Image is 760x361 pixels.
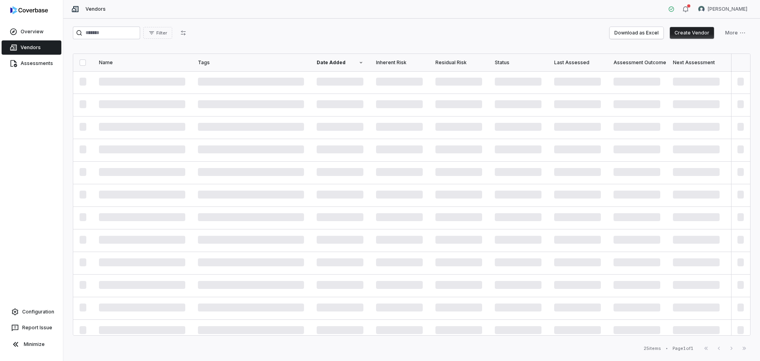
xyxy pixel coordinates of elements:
[673,346,693,351] div: Page 1 of 1
[2,40,61,55] a: Vendors
[670,27,714,39] button: Create Vendor
[156,30,167,36] span: Filter
[435,59,482,66] div: Residual Risk
[143,27,172,39] button: Filter
[644,346,661,351] div: 25 items
[614,59,660,66] div: Assessment Outcome
[698,6,705,12] img: Nate Warner avatar
[376,59,423,66] div: Inherent Risk
[610,27,663,39] button: Download as Excel
[317,59,363,66] div: Date Added
[720,27,750,39] button: More
[693,3,752,15] button: Nate Warner avatar[PERSON_NAME]
[495,59,541,66] div: Status
[2,25,61,39] a: Overview
[198,59,304,66] div: Tags
[3,336,60,352] button: Minimize
[2,56,61,71] a: Assessments
[708,6,747,12] span: [PERSON_NAME]
[99,59,185,66] div: Name
[3,305,60,319] a: Configuration
[666,346,668,351] div: •
[85,6,106,12] span: Vendors
[673,59,720,66] div: Next Assessment
[3,321,60,335] button: Report Issue
[10,6,48,14] img: logo-D7KZi-bG.svg
[554,59,601,66] div: Last Assessed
